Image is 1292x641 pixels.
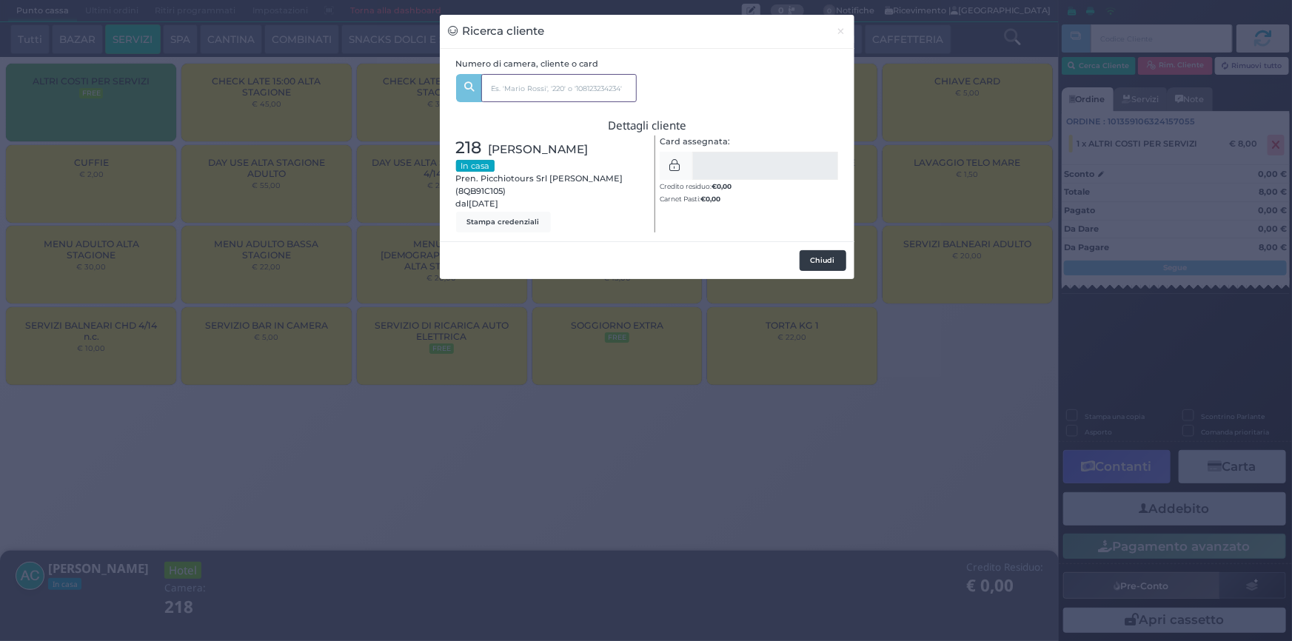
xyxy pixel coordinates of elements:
[660,195,720,203] small: Carnet Pasti:
[660,135,730,148] label: Card assegnata:
[829,15,854,48] button: Chiudi
[448,23,545,40] h3: Ricerca cliente
[800,250,846,271] button: Chiudi
[448,135,647,232] div: Pren. Picchiotours Srl [PERSON_NAME] (8QB91C105) dal
[456,58,599,70] label: Numero di camera, cliente o card
[456,119,839,132] h3: Dettagli cliente
[469,198,499,210] span: [DATE]
[456,212,551,232] button: Stampa credenziali
[712,182,732,190] b: €
[717,181,732,191] span: 0,00
[481,74,637,102] input: Es. 'Mario Rossi', '220' o '108123234234'
[706,194,720,204] span: 0,00
[489,141,589,158] span: [PERSON_NAME]
[660,182,732,190] small: Credito residuo:
[456,160,495,172] small: In casa
[837,23,846,39] span: ×
[700,195,720,203] b: €
[456,135,482,161] span: 218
